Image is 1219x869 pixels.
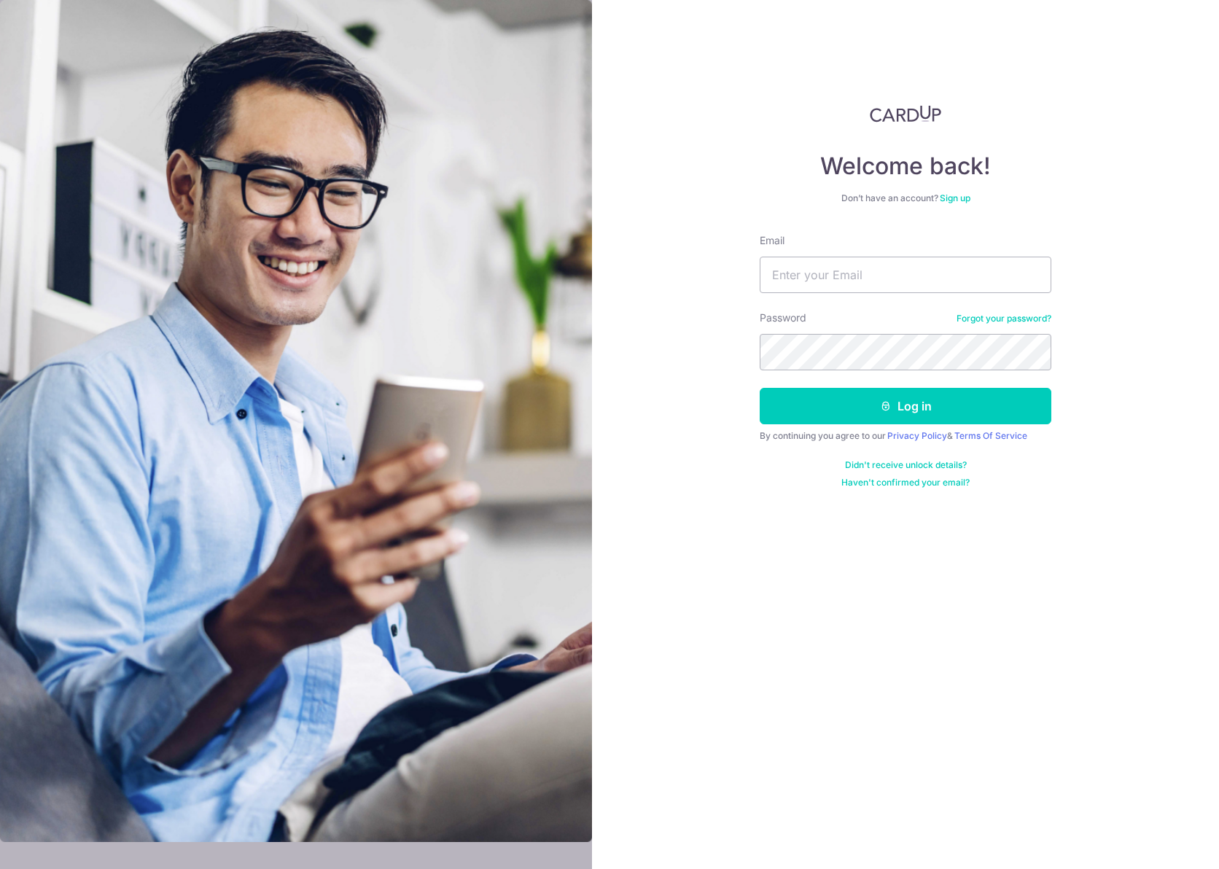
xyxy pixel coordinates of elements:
[760,192,1051,204] div: Don’t have an account?
[954,430,1027,441] a: Terms Of Service
[957,313,1051,324] a: Forgot your password?
[760,152,1051,181] h4: Welcome back!
[760,233,784,248] label: Email
[760,311,806,325] label: Password
[760,388,1051,424] button: Log in
[760,430,1051,442] div: By continuing you agree to our &
[841,477,970,488] a: Haven't confirmed your email?
[760,257,1051,293] input: Enter your Email
[870,105,941,122] img: CardUp Logo
[845,459,967,471] a: Didn't receive unlock details?
[887,430,947,441] a: Privacy Policy
[940,192,970,203] a: Sign up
